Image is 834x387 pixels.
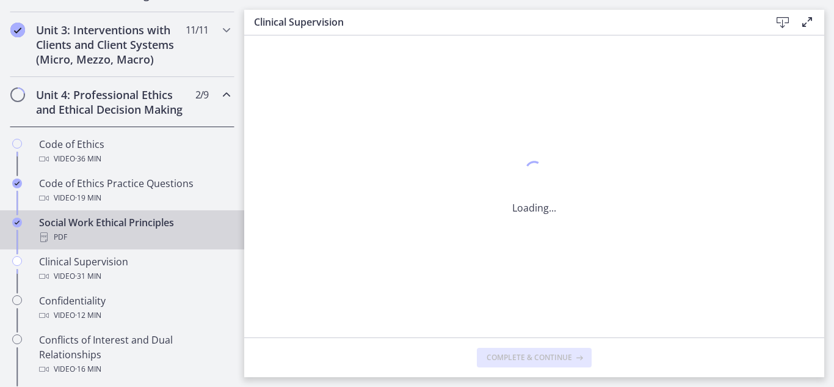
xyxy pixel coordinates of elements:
[39,333,230,377] div: Conflicts of Interest and Dual Relationships
[36,87,185,117] h2: Unit 4: Professional Ethics and Ethical Decision Making
[75,269,101,284] span: · 31 min
[39,308,230,323] div: Video
[477,348,592,367] button: Complete & continue
[12,218,22,227] i: Completed
[39,191,230,205] div: Video
[75,191,101,205] span: · 19 min
[12,179,22,188] i: Completed
[10,23,25,37] i: Completed
[254,15,751,29] h3: Clinical Supervision
[512,201,556,215] p: Loading...
[39,254,230,284] div: Clinical Supervision
[39,230,230,245] div: PDF
[75,308,101,323] span: · 12 min
[39,362,230,377] div: Video
[195,87,208,102] span: 2 / 9
[36,23,185,67] h2: Unit 3: Interventions with Clients and Client Systems (Micro, Mezzo, Macro)
[39,269,230,284] div: Video
[75,152,101,166] span: · 36 min
[39,176,230,205] div: Code of Ethics Practice Questions
[39,293,230,323] div: Confidentiality
[186,23,208,37] span: 11 / 11
[39,137,230,166] div: Code of Ethics
[487,353,572,363] span: Complete & continue
[512,158,556,186] div: 1
[39,152,230,166] div: Video
[75,362,101,377] span: · 16 min
[39,215,230,245] div: Social Work Ethical Principles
